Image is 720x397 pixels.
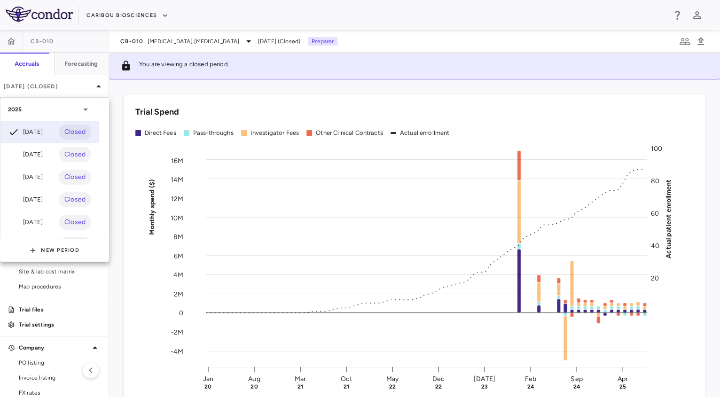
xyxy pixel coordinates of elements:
div: [DATE] [8,194,43,205]
div: [DATE] [8,149,43,160]
div: [DATE] [8,126,43,138]
span: Closed [59,149,91,160]
div: [DATE] [8,217,43,228]
span: Closed [59,195,91,205]
div: [DATE] [8,171,43,183]
button: New Period [30,243,79,258]
div: 2025 [0,98,99,121]
span: Closed [59,217,91,227]
span: Closed [59,127,91,137]
span: Closed [59,172,91,182]
p: 2025 [8,105,22,114]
